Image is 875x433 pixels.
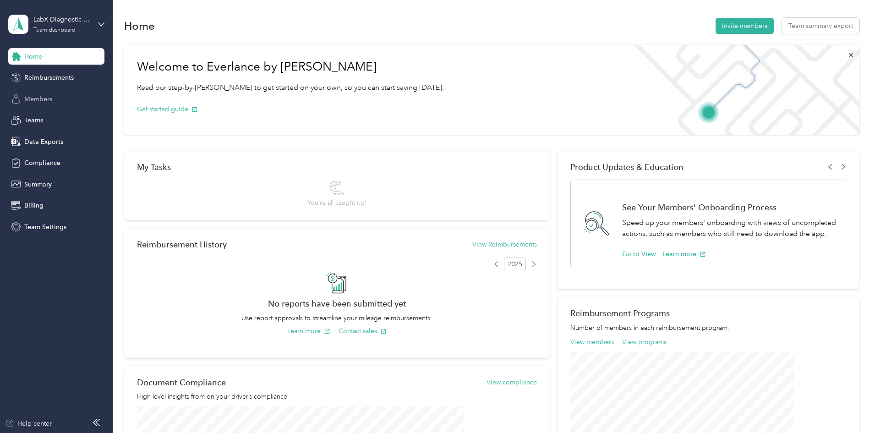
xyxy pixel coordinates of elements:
p: Use report approvals to streamline your mileage reimbursements. [137,313,537,323]
button: View compliance [487,378,537,387]
div: Team dashboard [33,27,76,33]
button: Learn more [662,249,706,259]
p: Speed up your members' onboarding with views of uncompleted actions, such as members who still ne... [622,217,836,240]
button: Help center [5,419,52,428]
p: Number of members in each reimbursement program. [570,323,846,333]
h2: Reimbursement Programs [570,308,846,318]
div: My Tasks [137,162,537,172]
button: Go to View [622,249,656,259]
button: Contact sales [339,326,387,336]
img: Welcome to everlance [624,45,859,135]
div: LabX Diagnostic Systems [33,15,91,24]
button: Team summary export [782,18,859,34]
button: Invite members [716,18,774,34]
button: Get started guide [137,104,198,114]
p: Read our step-by-[PERSON_NAME] to get started on your own, so you can start saving [DATE]. [137,82,444,93]
span: Team Settings [24,222,66,232]
span: Billing [24,201,44,210]
h2: Document Compliance [137,378,226,387]
h2: Reimbursement History [137,240,227,249]
span: 2025 [504,258,526,271]
h1: Welcome to Everlance by [PERSON_NAME] [137,60,444,74]
span: You’re all caught up! [307,198,366,208]
h1: See Your Members' Onboarding Process [622,203,836,212]
button: View Reimbursements [472,240,537,249]
span: Members [24,94,52,104]
span: Data Exports [24,137,63,147]
span: Summary [24,180,52,189]
h2: No reports have been submitted yet [137,299,537,308]
iframe: Everlance-gr Chat Button Frame [824,382,875,433]
span: Teams [24,115,43,125]
span: Product Updates & Education [570,162,684,172]
p: High level insights from on your driver’s compliance. [137,392,537,401]
button: Learn more [287,326,330,336]
button: View programs [622,337,667,347]
h1: Home [124,21,155,31]
span: Compliance [24,158,60,168]
button: View members [570,337,614,347]
span: Home [24,52,42,61]
span: Reimbursements [24,73,74,82]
